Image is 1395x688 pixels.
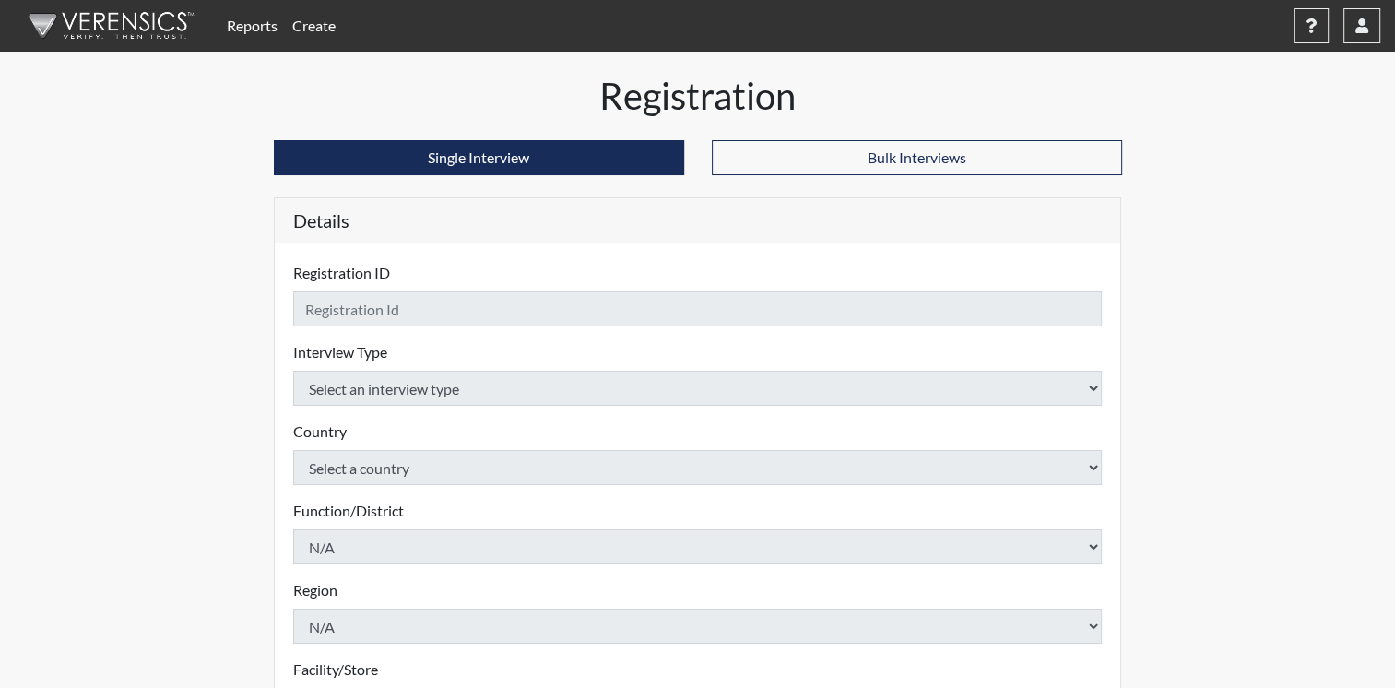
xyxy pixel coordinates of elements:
a: Create [285,7,343,44]
button: Bulk Interviews [712,140,1122,175]
label: Country [293,421,347,443]
h5: Details [275,198,1121,243]
label: Function/District [293,500,404,522]
input: Insert a Registration ID, which needs to be a unique alphanumeric value for each interviewee [293,291,1103,326]
label: Facility/Store [293,658,378,681]
label: Region [293,579,337,601]
h1: Registration [274,74,1122,118]
button: Single Interview [274,140,684,175]
a: Reports [219,7,285,44]
label: Registration ID [293,262,390,284]
label: Interview Type [293,341,387,363]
